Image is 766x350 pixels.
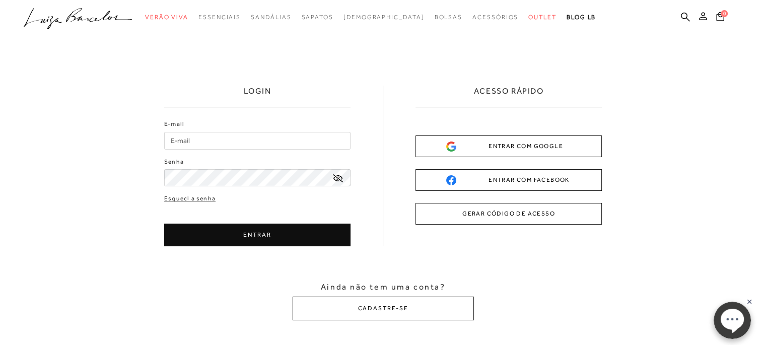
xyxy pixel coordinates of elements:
[244,86,271,107] h1: LOGIN
[474,86,544,107] h2: ACESSO RÁPIDO
[145,14,188,21] span: Verão Viva
[567,14,596,21] span: BLOG LB
[472,8,518,27] a: noSubCategoriesText
[251,8,291,27] a: noSubCategoriesText
[446,141,571,152] div: ENTRAR COM GOOGLE
[343,14,425,21] span: [DEMOGRAPHIC_DATA]
[145,8,188,27] a: noSubCategoriesText
[472,14,518,21] span: Acessórios
[301,8,333,27] a: noSubCategoriesText
[415,203,602,225] button: GERAR CÓDIGO DE ACESSO
[164,224,351,246] button: ENTRAR
[164,194,216,203] a: Esqueci a senha
[198,8,241,27] a: noSubCategoriesText
[321,282,445,293] span: Ainda não tem uma conta?
[343,8,425,27] a: noSubCategoriesText
[434,8,462,27] a: noSubCategoriesText
[251,14,291,21] span: Sandálias
[333,174,343,182] a: exibir senha
[293,297,474,320] button: CADASTRE-SE
[198,14,241,21] span: Essenciais
[415,169,602,191] button: ENTRAR COM FACEBOOK
[164,119,184,129] label: E-mail
[567,8,596,27] a: BLOG LB
[301,14,333,21] span: Sapatos
[713,11,727,25] button: 0
[446,175,571,185] div: ENTRAR COM FACEBOOK
[528,14,556,21] span: Outlet
[721,10,728,17] span: 0
[164,132,351,150] input: E-mail
[415,135,602,157] button: ENTRAR COM GOOGLE
[528,8,556,27] a: noSubCategoriesText
[164,157,184,167] label: Senha
[434,14,462,21] span: Bolsas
